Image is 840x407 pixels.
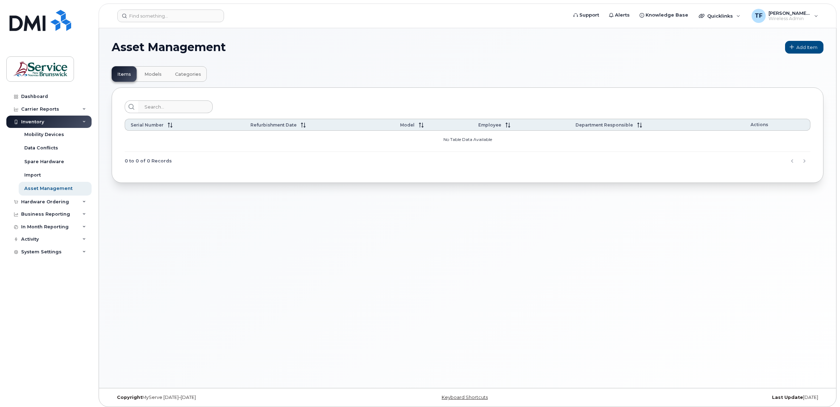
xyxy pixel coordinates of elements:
[112,395,349,400] div: MyServe [DATE]–[DATE]
[751,122,768,127] span: Actions
[125,131,810,152] td: No Table Data Available
[400,122,415,128] span: Model
[586,395,823,400] div: [DATE]
[117,395,142,400] strong: Copyright
[112,42,226,53] span: Asset Management
[478,122,501,128] span: Employee
[575,122,633,128] span: Department Responsible
[175,72,201,77] span: Categories
[785,41,823,54] a: Add Item
[138,100,213,113] input: Search...
[125,156,172,166] span: 0 to 0 of 0 Records
[131,122,163,128] span: Serial Number
[796,44,817,51] span: Add Item
[250,122,297,128] span: Refurbishment Date
[442,395,488,400] a: Keyboard Shortcuts
[144,72,162,77] span: Models
[772,395,803,400] strong: Last Update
